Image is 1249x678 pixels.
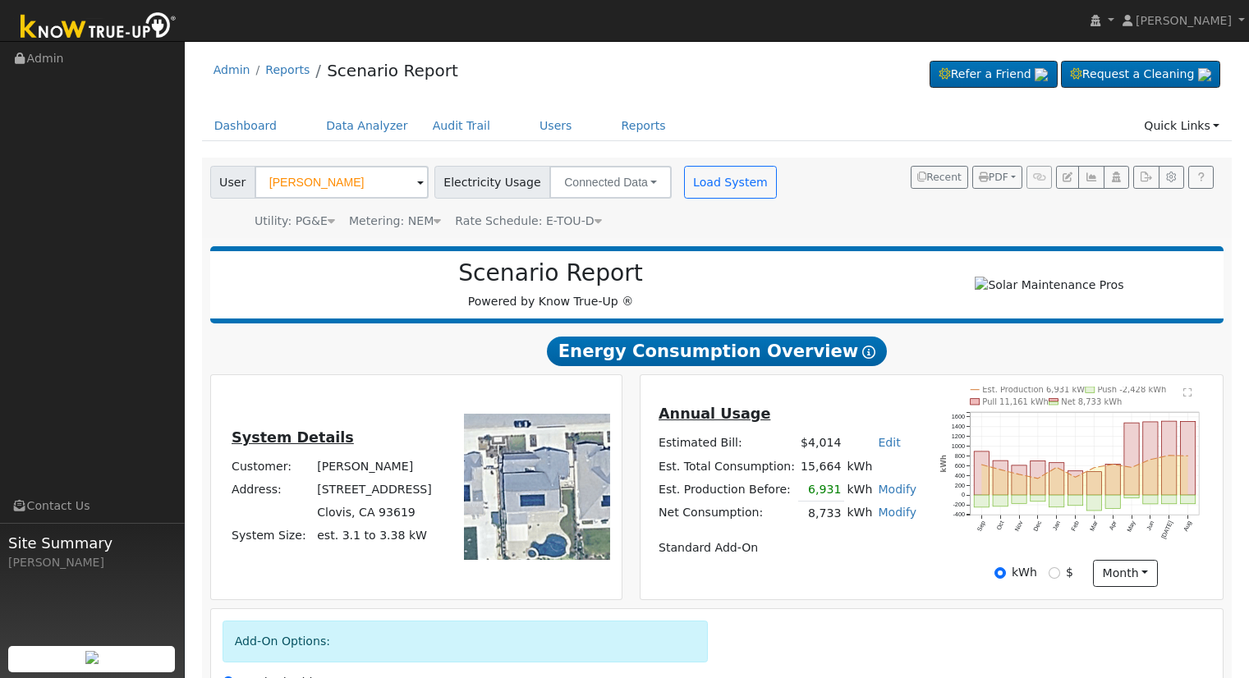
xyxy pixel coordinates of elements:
circle: onclick="" [1056,466,1058,469]
rect: onclick="" [1012,495,1026,503]
a: Scenario Report [327,61,458,80]
rect: onclick="" [1068,495,1083,506]
img: Know True-Up [12,9,185,46]
a: Help Link [1188,166,1214,189]
td: 15,664 [798,455,844,478]
td: Est. Total Consumption: [655,455,797,478]
circle: onclick="" [1131,466,1133,469]
text: Net 8,733 kWh [1062,397,1123,406]
text: Pull 11,161 kWh [983,397,1049,406]
td: Estimated Bill: [655,432,797,455]
span: User [210,166,255,199]
text: Feb [1070,520,1081,532]
circle: onclick="" [1150,458,1152,460]
span: Energy Consumption Overview [547,337,887,366]
rect: onclick="" [1143,495,1158,504]
rect: onclick="" [974,451,989,495]
a: Users [527,111,585,141]
input: $ [1049,567,1060,579]
text: May [1126,520,1137,534]
td: Address: [229,479,315,502]
text: 1400 [952,423,965,430]
i: Show Help [862,346,875,359]
circle: onclick="" [1018,473,1021,475]
button: Connected Data [549,166,672,199]
button: PDF [972,166,1022,189]
img: Solar Maintenance Pros [975,277,1123,294]
td: Standard Add-On [655,537,919,560]
label: kWh [1012,564,1037,581]
rect: onclick="" [974,495,989,507]
a: Reports [609,111,678,141]
div: Add-On Options: [223,621,709,662]
a: Audit Trail [420,111,503,141]
td: 6,931 [798,478,844,502]
rect: onclick="" [1049,495,1064,507]
a: Request a Cleaning [1061,61,1220,89]
rect: onclick="" [1143,422,1158,495]
button: Settings [1159,166,1184,189]
text: Nov [1013,520,1025,533]
a: Reports [265,63,310,76]
text: kWh [940,455,948,473]
text: Jun [1145,520,1155,532]
input: kWh [994,567,1006,579]
rect: onclick="" [1049,463,1064,495]
rect: onclick="" [1124,423,1139,495]
rect: onclick="" [1162,421,1177,495]
circle: onclick="" [1037,477,1040,479]
img: retrieve [1198,68,1211,81]
button: Load System [684,166,778,199]
td: Clovis, CA 93619 [315,502,435,525]
span: Alias: H2ETOUDN [455,214,601,227]
a: Dashboard [202,111,290,141]
button: Recent [911,166,968,189]
rect: onclick="" [1031,495,1045,502]
text: 800 [955,452,965,460]
text: 200 [955,482,965,489]
text: -200 [953,501,966,508]
text: 400 [955,472,965,479]
button: Multi-Series Graph [1078,166,1104,189]
span: PDF [979,172,1008,183]
text: Aug [1182,520,1194,533]
circle: onclick="" [1074,476,1077,479]
circle: onclick="" [1093,466,1095,469]
div: Utility: PG&E [255,213,335,230]
td: $4,014 [798,432,844,455]
td: kWh [844,502,875,525]
rect: onclick="" [1124,495,1139,498]
circle: onclick="" [980,464,983,466]
circle: onclick="" [1112,463,1114,465]
td: 8,733 [798,502,844,525]
span: Electricity Usage [434,166,550,199]
td: kWh [844,455,920,478]
img: retrieve [85,651,99,664]
rect: onclick="" [1012,465,1026,495]
u: Annual Usage [659,405,770,422]
td: Est. Production Before: [655,478,797,502]
div: Powered by Know True-Up ® [218,259,884,310]
rect: onclick="" [993,460,1008,495]
a: Quick Links [1132,111,1232,141]
text: Push -2,428 kWh [1098,385,1167,394]
text: 600 [955,462,965,470]
td: kWh [844,478,875,502]
a: Refer a Friend [930,61,1058,89]
td: System Size [315,525,435,547]
circle: onclick="" [1187,455,1189,457]
label: $ [1066,564,1073,581]
button: month [1093,560,1158,588]
rect: onclick="" [1087,472,1102,495]
div: [PERSON_NAME] [8,554,176,571]
text: Apr [1108,520,1118,532]
span: Site Summary [8,532,176,554]
h2: Scenario Report [227,259,875,287]
circle: onclick="" [1169,454,1171,456]
rect: onclick="" [1162,495,1177,504]
text: 1600 [952,413,965,420]
text: Sep [976,520,987,533]
td: Net Consumption: [655,502,797,525]
button: Export Interval Data [1133,166,1159,189]
text: Mar [1089,520,1100,533]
